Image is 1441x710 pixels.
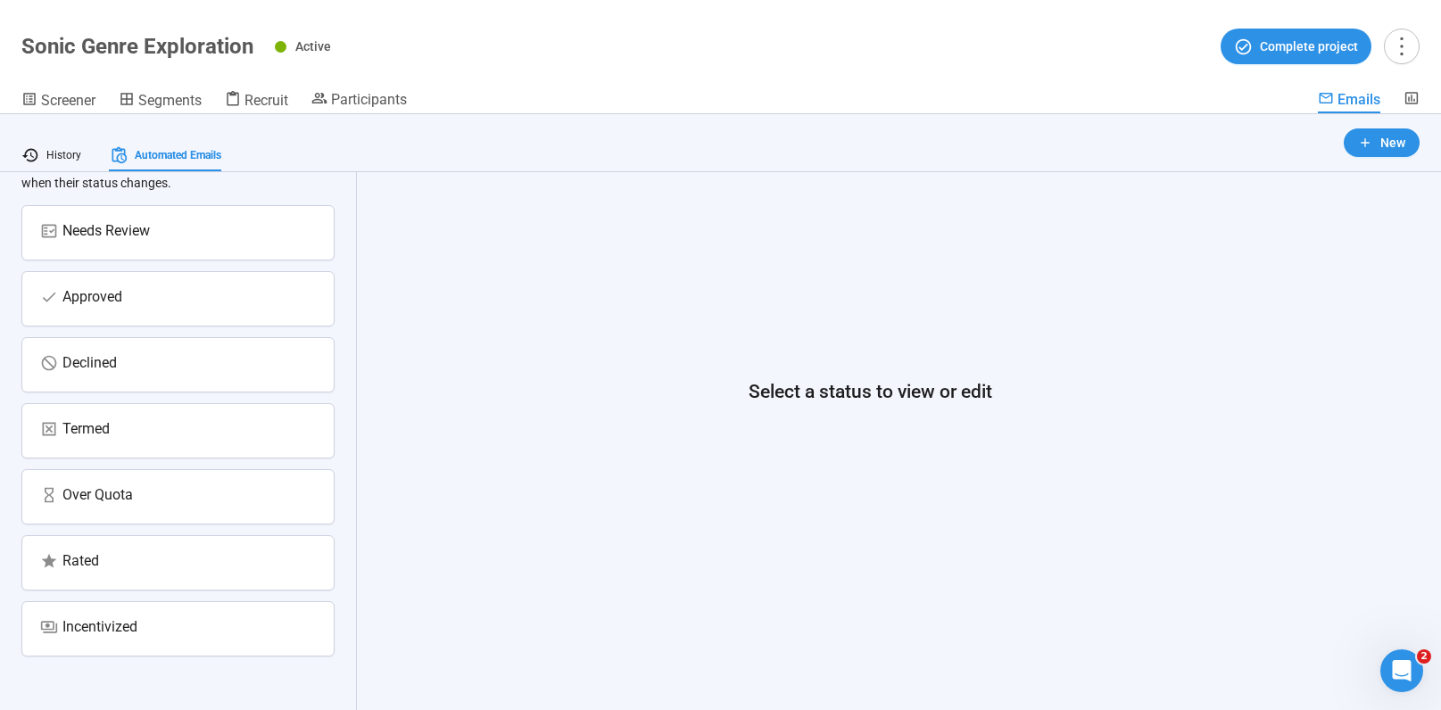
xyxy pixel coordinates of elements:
[62,219,150,245] div: Needs Review
[1337,91,1380,108] span: Emails
[749,377,992,407] h1: Select a status to view or edit
[244,92,288,109] span: Recruit
[295,39,331,54] span: Active
[1417,649,1431,664] span: 2
[119,90,202,113] a: Segments
[21,90,95,113] a: Screener
[62,483,133,509] div: Over Quota
[331,91,407,108] span: Participants
[1389,34,1413,58] span: more
[62,549,99,575] div: Rated
[1260,37,1358,56] span: Complete project
[1221,29,1371,64] button: Complete project
[41,92,95,109] span: Screener
[135,147,221,164] span: Automated Emails
[1318,90,1380,113] a: Emails
[62,615,137,641] div: Incentivized
[21,153,335,193] p: These emails are automatically sent to participants when their status changes.
[1344,128,1420,157] button: New
[62,351,117,377] div: Declined
[1380,133,1405,153] span: New
[62,285,122,311] div: Approved
[21,34,253,59] h1: Sonic Genre Exploration
[138,92,202,109] span: Segments
[1384,29,1420,64] button: more
[46,147,81,164] span: History
[225,90,288,113] a: Recruit
[62,417,110,443] div: Termed
[1380,649,1423,692] iframe: Intercom live chat
[311,90,407,111] a: Participants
